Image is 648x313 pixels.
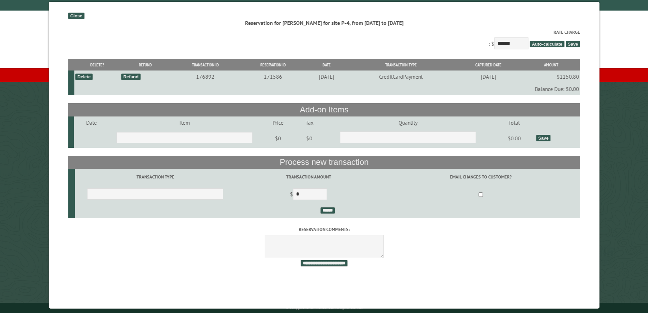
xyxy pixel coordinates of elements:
[109,116,260,129] td: Item
[120,59,170,71] th: Refund
[74,59,120,71] th: Delete?
[296,116,323,129] td: Tax
[347,71,454,83] td: CreditCardPayment
[286,306,363,310] small: © Campground Commander LLC. All rights reserved.
[68,103,580,116] th: Add-on Items
[454,71,522,83] td: [DATE]
[236,174,380,180] label: Transaction Amount
[240,71,306,83] td: 171586
[68,29,580,51] div: : $
[121,74,140,80] div: Refund
[522,59,580,71] th: Amount
[454,59,522,71] th: Captured Date
[306,59,347,71] th: Date
[493,116,535,129] td: Total
[74,83,580,95] td: Balance Due: $0.00
[76,174,234,180] label: Transaction Type
[68,13,84,19] div: Close
[306,71,347,83] td: [DATE]
[382,174,579,180] label: Email changes to customer?
[68,29,580,35] label: Rate Charge
[536,135,550,141] div: Save
[530,41,564,47] span: Auto-calculate
[566,41,580,47] span: Save
[68,226,580,233] label: Reservation comments:
[75,74,93,80] div: Delete
[235,185,381,204] td: $
[260,129,296,148] td: $0
[240,59,306,71] th: Reservation ID
[170,71,240,83] td: 176892
[68,156,580,169] th: Process new transaction
[170,59,240,71] th: Transaction ID
[323,116,493,129] td: Quantity
[74,116,108,129] td: Date
[296,129,323,148] td: $0
[260,116,296,129] td: Price
[347,59,454,71] th: Transaction Type
[68,19,580,27] div: Reservation for [PERSON_NAME] for site P-4, from [DATE] to [DATE]
[493,129,535,148] td: $0.00
[522,71,580,83] td: $1250.80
